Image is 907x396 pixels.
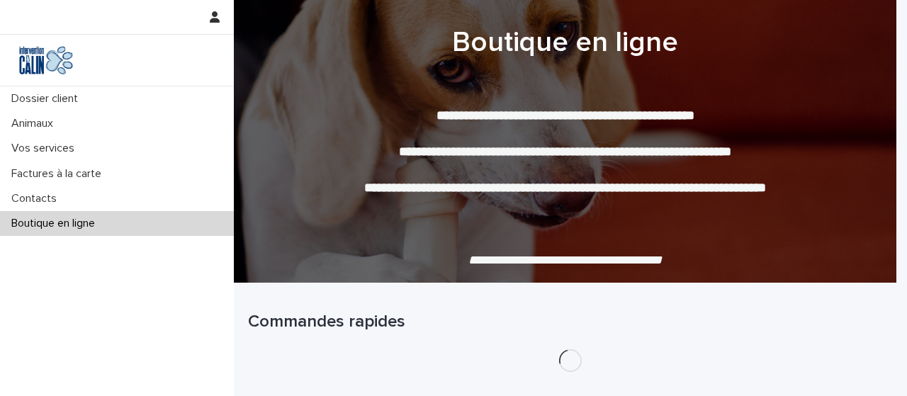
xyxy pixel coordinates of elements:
[6,92,89,106] p: Dossier client
[6,167,113,181] p: Factures à la carte
[6,117,64,130] p: Animaux
[11,46,81,74] img: Y0SYDZVsQvbSeSFpbQoq
[248,312,893,332] h1: Commandes rapides
[248,26,882,60] h1: Boutique en ligne
[6,192,68,205] p: Contacts
[6,142,86,155] p: Vos services
[6,217,106,230] p: Boutique en ligne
